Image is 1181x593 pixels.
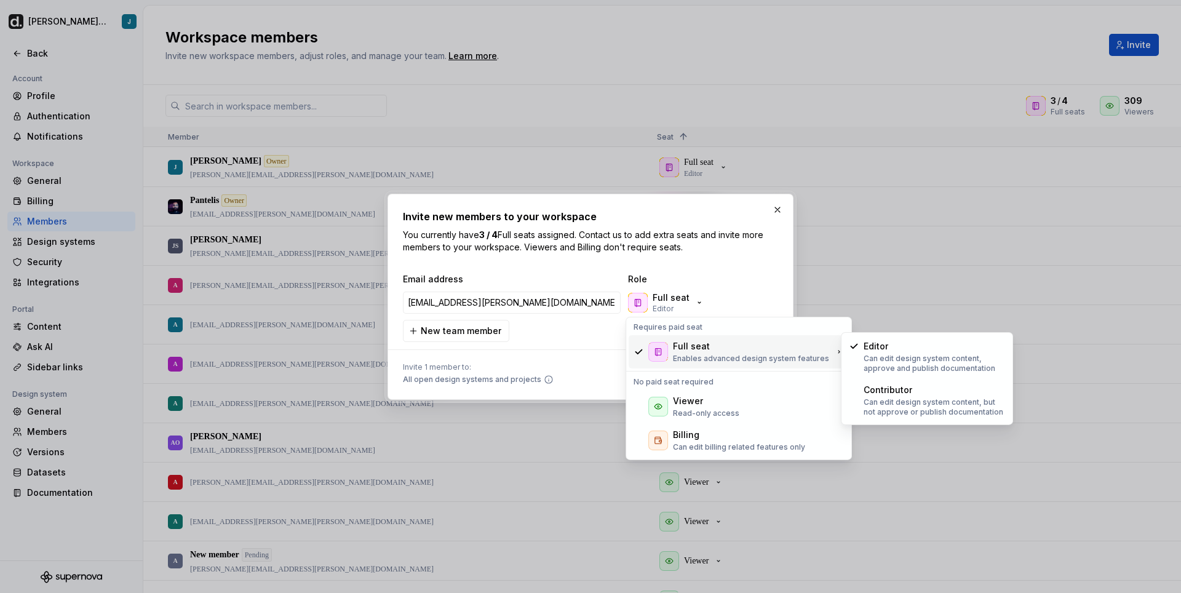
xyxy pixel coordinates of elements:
[629,319,849,334] div: Requires paid seat
[673,340,710,352] div: Full seat
[653,304,674,314] p: Editor
[864,397,1005,416] p: Can edit design system content, but not approve or publish documentation
[421,325,501,337] span: New team member
[626,290,709,315] button: Full seatEditor
[403,209,778,224] h2: Invite new members to your workspace
[864,383,912,396] div: Contributor
[673,353,829,363] p: Enables advanced design system features
[864,340,888,352] div: Editor
[403,320,509,342] button: New team member
[479,229,498,240] b: 3 / 4
[403,273,623,285] span: Email address
[673,442,805,452] p: Can edit billing related features only
[864,353,1005,373] p: Can edit design system content, approve and publish documentation
[673,408,739,418] p: Read-only access
[403,362,554,372] span: Invite 1 member to:
[673,394,703,407] div: Viewer
[403,375,541,384] span: All open design systems and projects
[673,428,699,440] div: Billing
[629,374,849,389] div: No paid seat required
[653,292,690,304] p: Full seat
[628,273,751,285] span: Role
[403,229,778,253] p: You currently have Full seats assigned. Contact us to add extra seats and invite more members to ...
